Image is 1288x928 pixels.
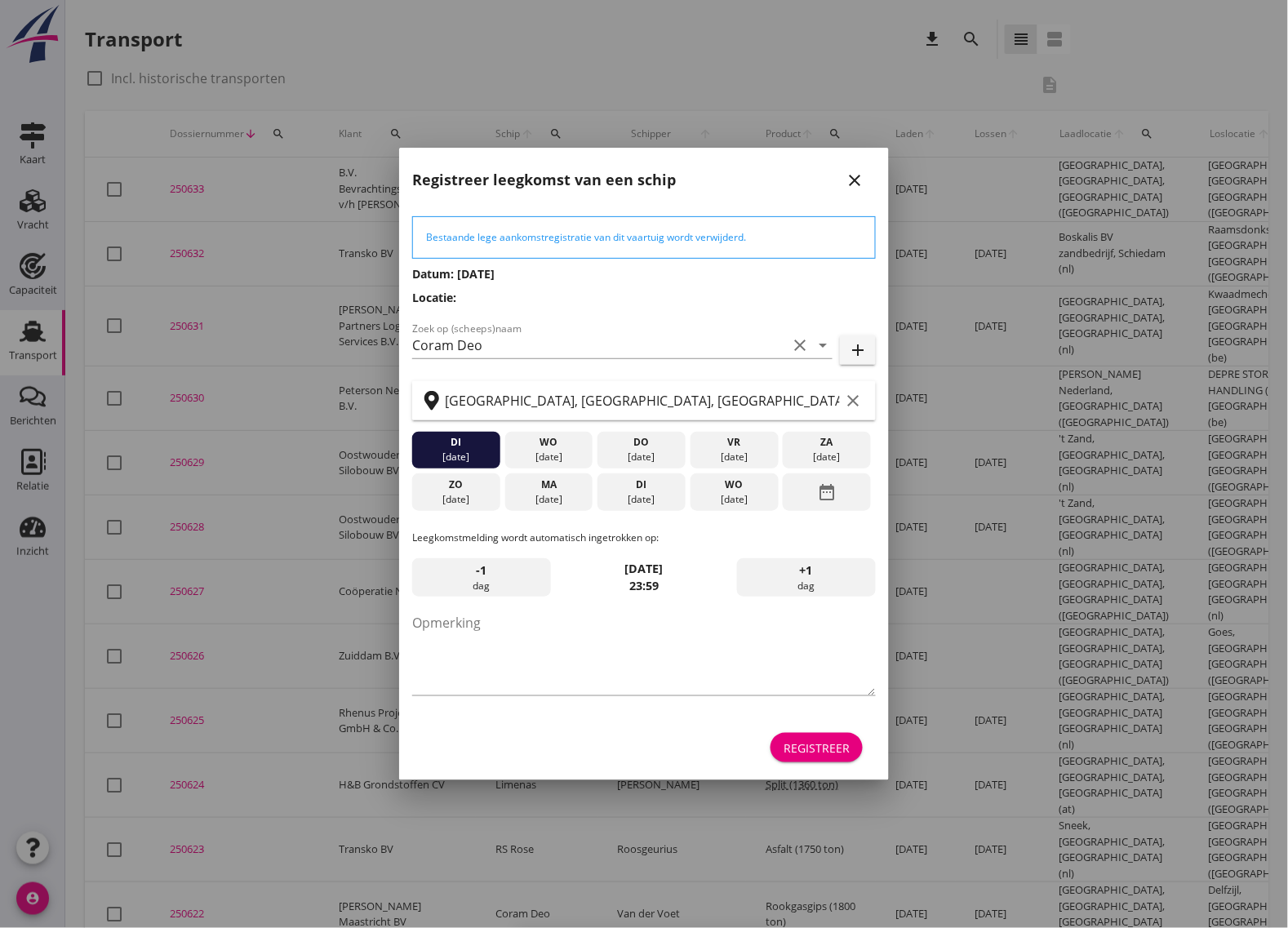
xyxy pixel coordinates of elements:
i: clear [790,335,810,355]
button: Registreer [771,733,863,762]
strong: [DATE] [625,561,664,576]
span: +1 [800,562,813,579]
span: -1 [477,562,487,579]
div: Bestaande lege aankomstregistratie van dit vaartuig wordt verwijderd. [426,230,862,245]
input: Zoek op terminal of plaats [445,388,840,414]
div: [DATE] [509,492,588,507]
div: wo [509,435,588,450]
h2: Registreer leegkomst van een schip [412,169,676,191]
div: vr [695,435,775,450]
div: [DATE] [787,450,867,464]
div: ma [509,477,588,492]
h3: Locatie: [412,289,876,306]
div: [DATE] [416,450,496,464]
div: dag [737,558,876,597]
strong: 23:59 [629,578,659,593]
div: di [602,477,682,492]
div: do [602,435,682,450]
div: wo [695,477,775,492]
div: zo [416,477,496,492]
div: [DATE] [416,492,496,507]
h3: Datum: [DATE] [412,265,876,282]
textarea: Opmerking [412,610,876,695]
i: clear [843,391,863,411]
div: [DATE] [602,450,682,464]
i: close [845,171,864,190]
div: Registreer [784,739,850,757]
p: Leegkomstmelding wordt automatisch ingetrokken op: [412,531,876,545]
div: [DATE] [695,450,775,464]
div: dag [412,558,551,597]
i: add [848,340,868,360]
div: [DATE] [509,450,588,464]
i: date_range [817,477,837,507]
div: za [787,435,867,450]
i: arrow_drop_down [813,335,833,355]
div: di [416,435,496,450]
div: [DATE] [602,492,682,507]
div: [DATE] [695,492,775,507]
input: Zoek op (scheeps)naam [412,332,787,358]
